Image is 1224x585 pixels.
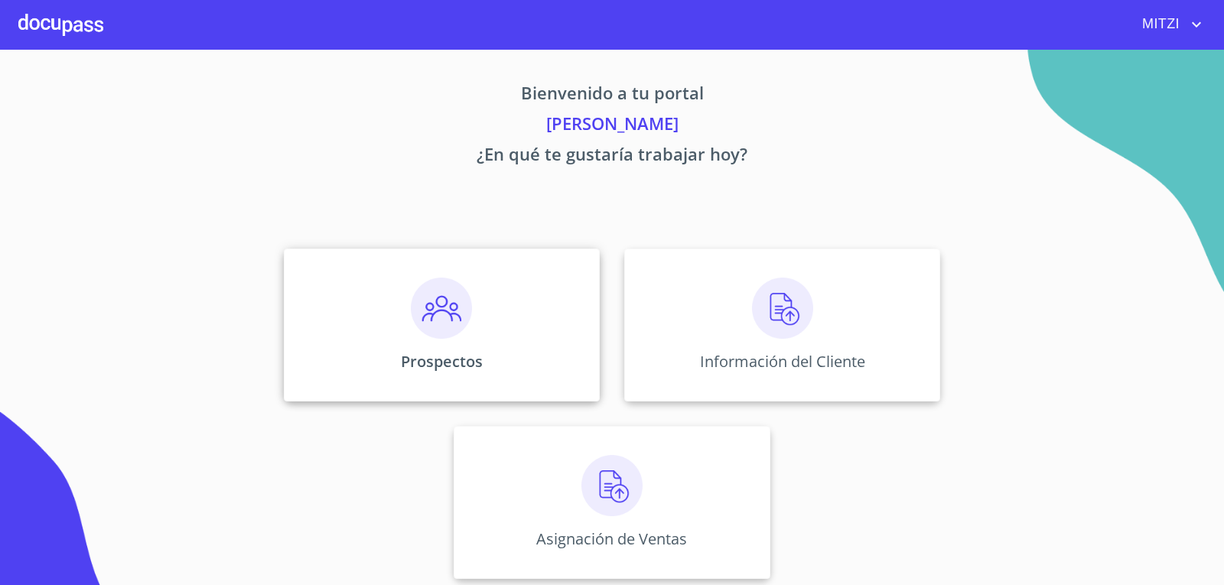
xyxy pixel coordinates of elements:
img: carga.png [752,278,813,339]
img: carga.png [581,455,643,516]
p: [PERSON_NAME] [141,111,1083,141]
p: Bienvenido a tu portal [141,80,1083,111]
img: prospectos.png [411,278,472,339]
button: account of current user [1131,12,1206,37]
span: MITZI [1131,12,1187,37]
p: Asignación de Ventas [536,528,687,549]
p: Información del Cliente [700,351,865,372]
p: Prospectos [401,351,483,372]
p: ¿En qué te gustaría trabajar hoy? [141,141,1083,172]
